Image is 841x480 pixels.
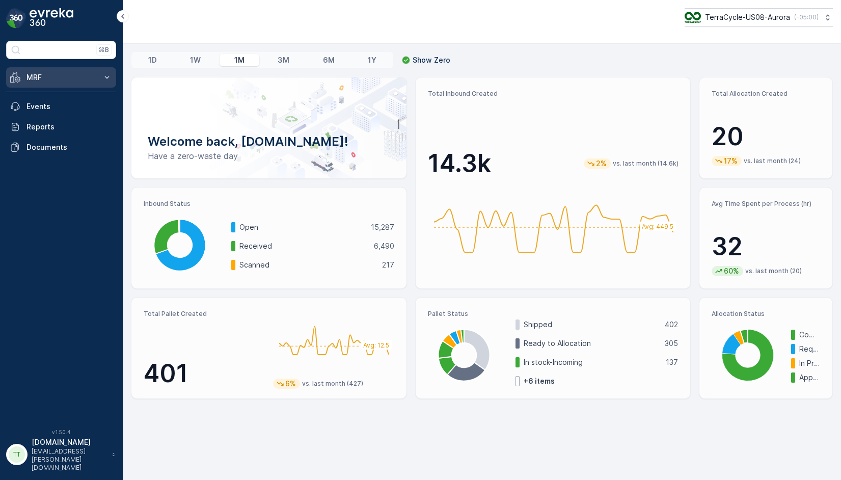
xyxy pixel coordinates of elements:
p: [EMAIL_ADDRESS][PERSON_NAME][DOMAIN_NAME] [32,447,107,472]
p: vs. last month (427) [302,380,363,388]
p: 1D [148,55,157,65]
p: Documents [26,142,112,152]
p: Open [239,222,364,232]
p: Pallet Status [428,310,679,318]
p: 6% [284,379,297,389]
img: image_ci7OI47.png [685,12,701,23]
p: 14.3k [428,148,491,179]
p: [DOMAIN_NAME] [32,437,107,447]
p: 17% [723,156,739,166]
p: Total Pallet Created [144,310,265,318]
p: 6M [323,55,335,65]
p: Shipped [524,319,659,330]
p: Total Allocation Created [712,90,820,98]
p: 305 [665,338,678,349]
p: 2% [595,158,608,169]
p: 20 [712,121,820,152]
p: 15,287 [371,222,394,232]
p: Inbound Status [144,200,394,208]
p: ⌘B [99,46,109,54]
p: Have a zero-waste day [148,150,390,162]
p: + 6 items [524,376,555,386]
p: Avg Time Spent per Process (hr) [712,200,820,208]
p: ( -05:00 ) [794,13,819,21]
a: Reports [6,117,116,137]
p: 217 [382,260,394,270]
p: Scanned [239,260,375,270]
p: 60% [723,266,740,276]
p: 6,490 [374,241,394,251]
p: 1W [190,55,201,65]
p: Allocation Status [712,310,820,318]
p: 137 [666,357,678,367]
p: Show Zero [413,55,450,65]
p: 1M [234,55,245,65]
p: 401 [144,358,265,389]
p: vs. last month (14.6k) [613,159,679,168]
p: 32 [712,231,820,262]
p: Completed [799,330,820,340]
button: TerraCycle-US08-Aurora(-05:00) [685,8,833,26]
button: MRF [6,67,116,88]
p: 1Y [368,55,376,65]
p: Received [239,241,367,251]
p: Welcome back, [DOMAIN_NAME]! [148,134,390,150]
p: In Progress [799,358,820,368]
p: Total Inbound Created [428,90,679,98]
a: Events [6,96,116,117]
p: vs. last month (24) [744,157,801,165]
p: Requested [799,344,820,354]
p: vs. last month (20) [745,267,802,275]
img: logo [6,8,26,29]
p: Approved [799,372,820,383]
p: Events [26,101,112,112]
p: Reports [26,122,112,132]
div: TT [9,446,25,463]
p: MRF [26,72,96,83]
p: Ready to Allocation [524,338,659,349]
span: v 1.50.4 [6,429,116,435]
p: 3M [278,55,289,65]
a: Documents [6,137,116,157]
img: logo_dark-DEwI_e13.png [30,8,73,29]
p: TerraCycle-US08-Aurora [705,12,790,22]
p: 402 [665,319,678,330]
button: TT[DOMAIN_NAME][EMAIL_ADDRESS][PERSON_NAME][DOMAIN_NAME] [6,437,116,472]
p: In stock-Incoming [524,357,660,367]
